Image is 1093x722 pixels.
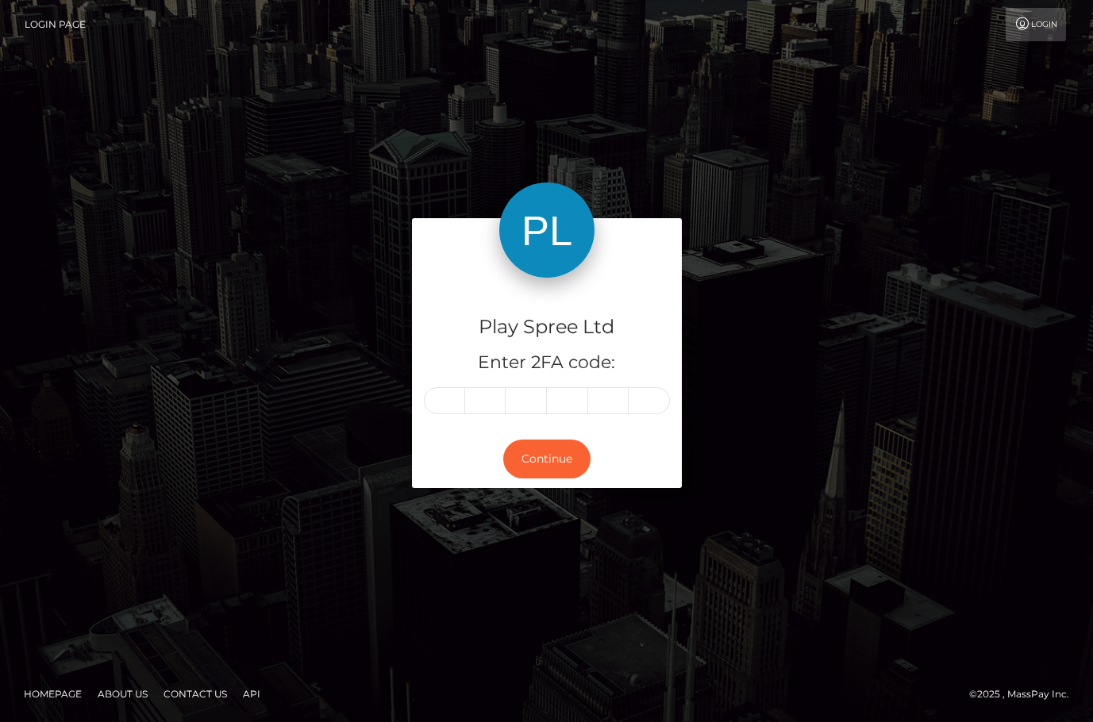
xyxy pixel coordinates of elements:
[424,351,670,375] h5: Enter 2FA code:
[25,8,86,41] a: Login Page
[157,682,233,706] a: Contact Us
[237,682,267,706] a: API
[424,313,670,341] h4: Play Spree Ltd
[17,682,88,706] a: Homepage
[91,682,154,706] a: About Us
[503,440,591,478] button: Continue
[969,686,1081,703] div: © 2025 , MassPay Inc.
[499,182,595,278] img: Play Spree Ltd
[1006,8,1066,41] a: Login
